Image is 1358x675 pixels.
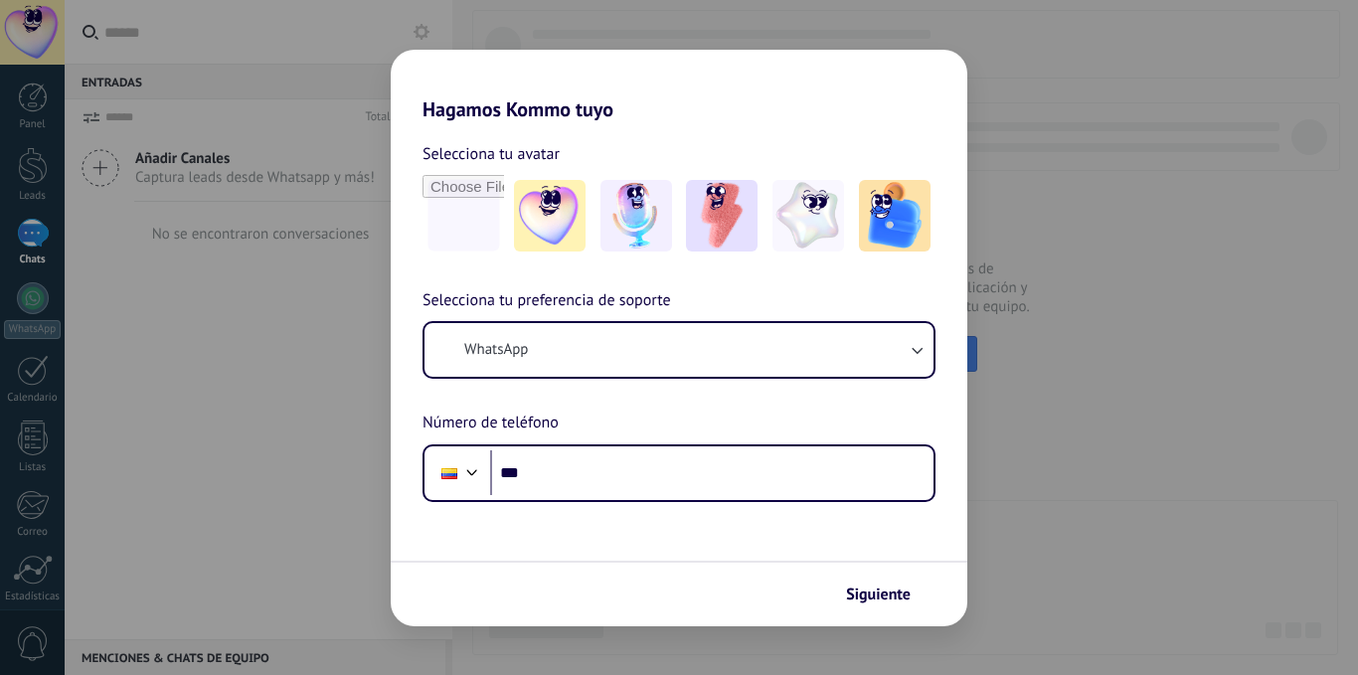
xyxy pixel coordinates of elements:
[423,288,671,314] span: Selecciona tu preferencia de soporte
[464,340,528,360] span: WhatsApp
[424,323,934,377] button: WhatsApp
[859,180,931,252] img: -5.jpeg
[772,180,844,252] img: -4.jpeg
[600,180,672,252] img: -2.jpeg
[423,141,560,167] span: Selecciona tu avatar
[514,180,586,252] img: -1.jpeg
[423,411,559,436] span: Número de teléfono
[837,578,937,611] button: Siguiente
[430,452,468,494] div: Colombia: + 57
[686,180,758,252] img: -3.jpeg
[846,588,911,601] span: Siguiente
[391,50,967,121] h2: Hagamos Kommo tuyo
